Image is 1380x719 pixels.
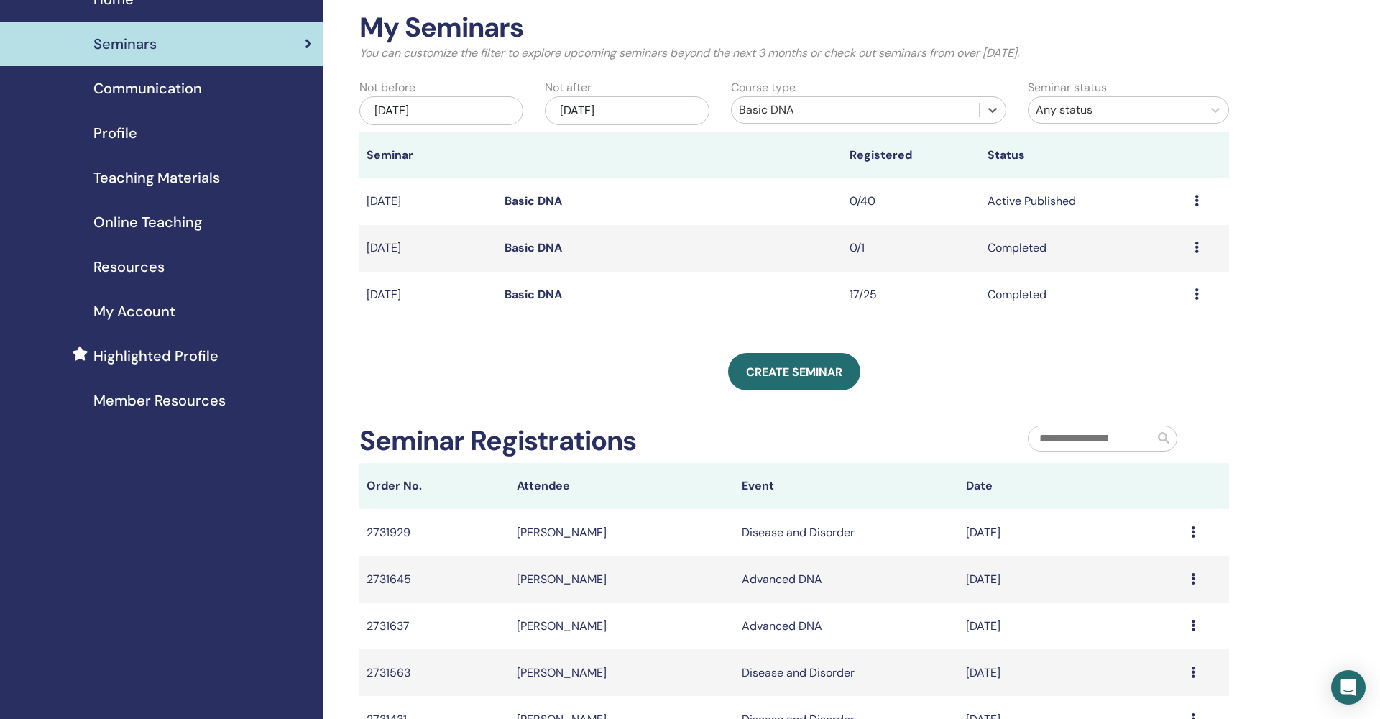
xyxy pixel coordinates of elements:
[545,96,709,125] div: [DATE]
[728,353,860,390] a: Create seminar
[359,509,510,556] td: 2731929
[359,649,510,696] td: 2731563
[735,463,960,509] th: Event
[93,122,137,144] span: Profile
[359,96,523,125] div: [DATE]
[359,132,497,178] th: Seminar
[359,463,510,509] th: Order No.
[359,603,510,649] td: 2731637
[959,603,1184,649] td: [DATE]
[359,225,497,272] td: [DATE]
[510,463,735,509] th: Attendee
[959,509,1184,556] td: [DATE]
[505,287,562,302] a: Basic DNA
[746,365,842,380] span: Create seminar
[1028,79,1107,96] label: Seminar status
[842,132,980,178] th: Registered
[842,178,980,225] td: 0/40
[739,101,972,119] div: Basic DNA
[359,425,636,458] h2: Seminar Registrations
[510,603,735,649] td: [PERSON_NAME]
[1331,670,1366,705] div: Open Intercom Messenger
[735,649,960,696] td: Disease and Disorder
[93,167,220,188] span: Teaching Materials
[735,556,960,603] td: Advanced DNA
[359,45,1229,62] p: You can customize the filter to explore upcoming seminars beyond the next 3 months or check out s...
[959,463,1184,509] th: Date
[842,272,980,319] td: 17/25
[359,79,415,96] label: Not before
[93,301,175,322] span: My Account
[735,509,960,556] td: Disease and Disorder
[1036,101,1195,119] div: Any status
[959,649,1184,696] td: [DATE]
[505,193,562,209] a: Basic DNA
[510,649,735,696] td: [PERSON_NAME]
[359,556,510,603] td: 2731645
[980,225,1187,272] td: Completed
[359,12,1229,45] h2: My Seminars
[359,178,497,225] td: [DATE]
[980,272,1187,319] td: Completed
[980,178,1187,225] td: Active Published
[735,603,960,649] td: Advanced DNA
[842,225,980,272] td: 0/1
[545,79,592,96] label: Not after
[93,78,202,99] span: Communication
[505,240,562,255] a: Basic DNA
[93,390,226,411] span: Member Resources
[980,132,1187,178] th: Status
[510,556,735,603] td: [PERSON_NAME]
[510,509,735,556] td: [PERSON_NAME]
[731,79,796,96] label: Course type
[93,345,218,367] span: Highlighted Profile
[93,33,157,55] span: Seminars
[93,211,202,233] span: Online Teaching
[959,556,1184,603] td: [DATE]
[359,272,497,319] td: [DATE]
[93,256,165,278] span: Resources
